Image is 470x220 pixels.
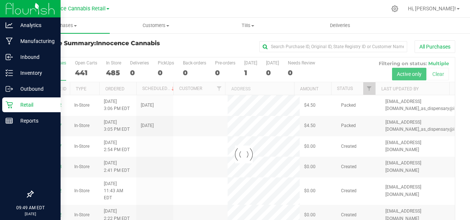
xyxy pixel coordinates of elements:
[6,21,13,29] inline-svg: Analytics
[13,21,57,30] p: Analytics
[3,204,57,211] p: 09:49 AM EDT
[13,69,57,77] p: Inventory
[13,116,57,125] p: Reports
[41,6,106,12] span: Innocence Cannabis Retail
[320,22,360,29] span: Deliveries
[415,40,455,53] button: All Purchases
[33,40,160,53] span: Innocence Cannabis Retail
[6,69,13,77] inline-svg: Inventory
[259,41,407,52] input: Search Purchase ID, Original ID, State Registry ID or Customer Name...
[6,53,13,61] inline-svg: Inbound
[13,53,57,61] p: Inbound
[408,6,456,11] span: Hi, [PERSON_NAME]!
[110,22,201,29] span: Customers
[202,18,294,33] a: Tills
[202,22,294,29] span: Tills
[13,37,57,46] p: Manufacturing
[13,84,57,93] p: Outbound
[294,18,386,33] a: Deliveries
[13,100,57,109] p: Retail
[3,211,57,217] p: [DATE]
[6,37,13,45] inline-svg: Manufacturing
[390,5,399,12] div: Manage settings
[6,117,13,124] inline-svg: Reports
[33,40,173,53] h3: Purchase Summary:
[6,85,13,93] inline-svg: Outbound
[18,22,110,29] span: Purchases
[6,101,13,109] inline-svg: Retail
[110,18,202,33] a: Customers
[18,18,110,33] a: Purchases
